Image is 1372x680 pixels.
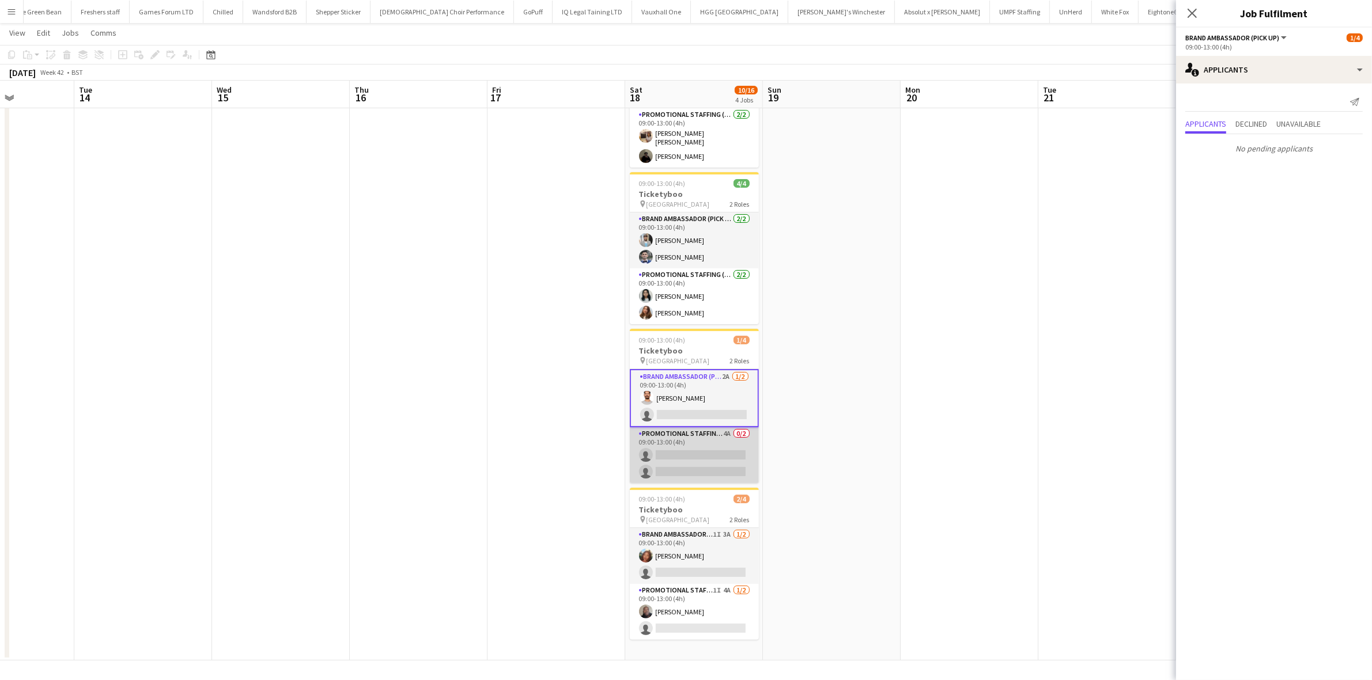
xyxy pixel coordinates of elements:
span: [GEOGRAPHIC_DATA] [647,200,710,208]
span: Brand Ambassador (Pick up) [1185,33,1279,42]
app-job-card: 09:00-13:00 (4h)2/4Ticketyboo [GEOGRAPHIC_DATA]2 RolesBrand Ambassador (Pick up)1I3A1/209:00-13:0... [630,488,759,640]
span: 17 [490,91,501,104]
span: 1/4 [1347,33,1363,42]
button: UnHerd [1050,1,1092,23]
div: 09:00-13:00 (4h) [1185,43,1363,51]
button: GoPuff [514,1,553,23]
button: Vauxhall One [632,1,691,23]
span: [GEOGRAPHIC_DATA] [647,515,710,524]
a: Jobs [57,25,84,40]
div: 4 Jobs [735,96,757,104]
button: UMPF Staffing [990,1,1050,23]
span: Comms [90,28,116,38]
span: 10/16 [735,86,758,94]
app-card-role: Promotional Staffing (Brand Ambassadors)2/209:00-13:00 (4h)[PERSON_NAME][PERSON_NAME] [630,268,759,324]
span: Edit [37,28,50,38]
h3: Ticketyboo [630,504,759,515]
h3: Job Fulfilment [1176,6,1372,21]
span: 19 [766,91,781,104]
button: Eightone600 [1139,1,1194,23]
span: 4/4 [734,179,750,188]
span: Applicants [1185,120,1226,128]
span: 18 [628,91,642,104]
span: Sun [768,85,781,95]
span: Wed [217,85,232,95]
app-card-role: Brand Ambassador (Pick up)1I3A1/209:00-13:00 (4h)[PERSON_NAME] [630,528,759,584]
span: Week 42 [38,68,67,77]
button: Chilled [203,1,243,23]
span: Fri [492,85,501,95]
span: 2 Roles [730,356,750,365]
a: Edit [32,25,55,40]
span: Tue [79,85,92,95]
span: 20 [904,91,920,104]
span: Thu [354,85,369,95]
button: White Fox [1092,1,1139,23]
app-job-card: 09:00-13:00 (4h)1/4Ticketyboo [GEOGRAPHIC_DATA]2 RolesBrand Ambassador (Pick up)2A1/209:00-13:00 ... [630,329,759,483]
app-card-role: Promotional Staffing (Brand Ambassadors)2/209:00-13:00 (4h)[PERSON_NAME] [PERSON_NAME][PERSON_NAME] [630,108,759,168]
span: 2/4 [734,495,750,503]
span: 09:00-13:00 (4h) [639,179,686,188]
button: Wandsford B2B [243,1,307,23]
app-card-role: Promotional Staffing (Brand Ambassadors)1I4A1/209:00-13:00 (4h)[PERSON_NAME] [630,584,759,640]
span: Unavailable [1276,120,1321,128]
button: HGG [GEOGRAPHIC_DATA] [691,1,788,23]
app-card-role: Promotional Staffing (Brand Ambassadors)4A0/209:00-13:00 (4h) [630,427,759,483]
span: View [9,28,25,38]
app-card-role: Brand Ambassador (Pick up)2/209:00-13:00 (4h)[PERSON_NAME][PERSON_NAME] [630,212,759,268]
div: BST [71,68,83,77]
div: [DATE] [9,67,36,78]
span: Declined [1235,120,1267,128]
button: Brand Ambassador (Pick up) [1185,33,1288,42]
button: [DEMOGRAPHIC_DATA] Choir Performance [371,1,514,23]
span: Sat [630,85,642,95]
span: 15 [215,91,232,104]
span: 2 Roles [730,200,750,208]
span: 09:00-13:00 (4h) [639,495,686,503]
span: 16 [353,91,369,104]
button: IQ Legal Taining LTD [553,1,632,23]
p: No pending applicants [1176,139,1372,158]
button: Freshers staff [71,1,130,23]
div: Applicants [1176,56,1372,83]
span: [GEOGRAPHIC_DATA] [647,356,710,365]
span: 2 Roles [730,515,750,524]
button: Absolut x [PERSON_NAME] [895,1,990,23]
button: Shepper Sticker [307,1,371,23]
span: Tue [1043,85,1056,95]
span: 14 [77,91,92,104]
h3: Ticketyboo [630,189,759,199]
a: View [5,25,30,40]
button: One Green Bean [4,1,71,23]
span: 1/4 [734,336,750,344]
span: 21 [1041,91,1056,104]
a: Comms [86,25,121,40]
button: [PERSON_NAME]'s Winchester [788,1,895,23]
app-card-role: Brand Ambassador (Pick up)2A1/209:00-13:00 (4h)[PERSON_NAME] [630,369,759,427]
button: Games Forum LTD [130,1,203,23]
app-job-card: 09:00-13:00 (4h)4/4Ticketyboo [GEOGRAPHIC_DATA]2 RolesBrand Ambassador (Pick up)2/209:00-13:00 (4... [630,172,759,324]
h3: Ticketyboo [630,345,759,356]
span: 09:00-13:00 (4h) [639,336,686,344]
span: Mon [905,85,920,95]
span: Jobs [62,28,79,38]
